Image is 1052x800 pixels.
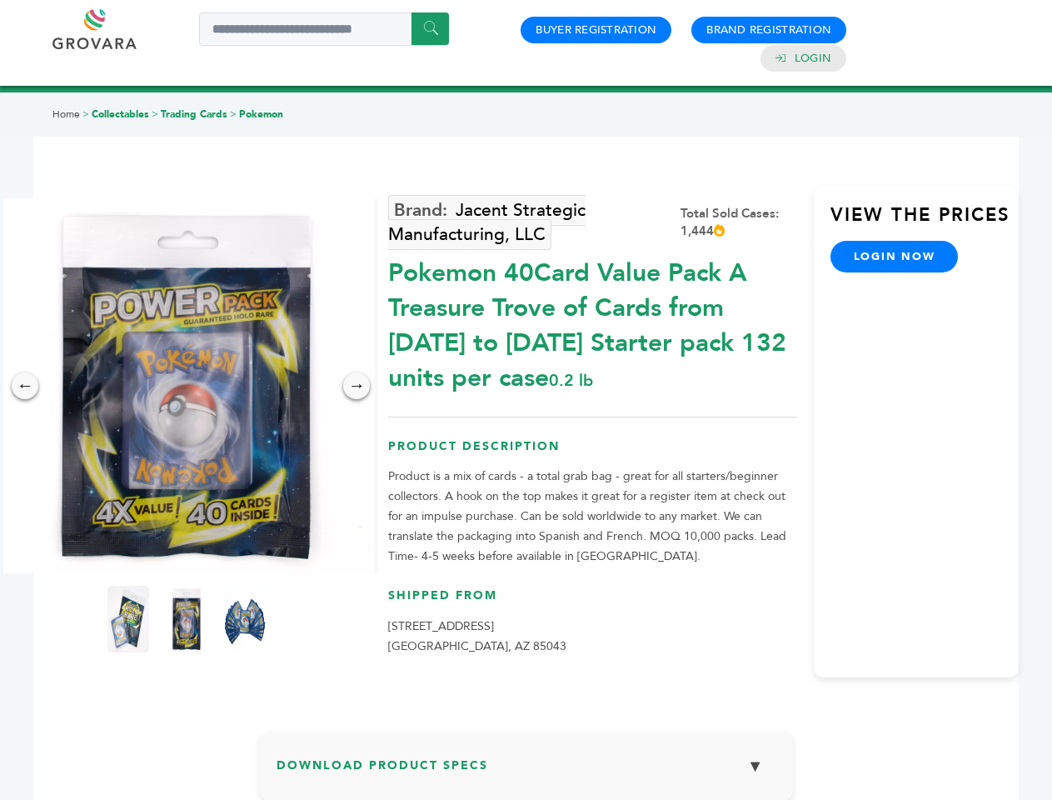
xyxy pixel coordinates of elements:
div: ← [12,372,38,399]
div: Pokemon 40Card Value Pack A Treasure Trove of Cards from [DATE] to [DATE] Starter pack 132 units ... [388,247,797,396]
a: Brand Registration [706,22,831,37]
a: Collectables [92,107,149,121]
span: > [82,107,89,121]
span: > [152,107,158,121]
h3: Product Description [388,438,797,467]
button: ▼ [735,748,776,784]
a: Buyer Registration [536,22,656,37]
a: Jacent Strategic Manufacturing, LLC [388,195,586,250]
img: Pokemon 40-Card Value Pack – A Treasure Trove of Cards from 1996 to 2024 - Starter pack! 132 unit... [107,586,149,652]
span: 0.2 lb [549,369,593,392]
a: Login [795,51,831,66]
a: Trading Cards [161,107,227,121]
a: Pokemon [239,107,283,121]
input: Search a product or brand... [199,12,449,46]
h3: View the Prices [830,202,1019,241]
h3: Shipped From [388,587,797,617]
img: Pokemon 40-Card Value Pack – A Treasure Trove of Cards from 1996 to 2024 - Starter pack! 132 unit... [166,586,207,652]
a: login now [830,241,959,272]
div: Total Sold Cases: 1,444 [681,205,797,240]
div: → [343,372,370,399]
a: Home [52,107,80,121]
span: > [230,107,237,121]
p: Product is a mix of cards - a total grab bag - great for all starters/beginner collectors. A hook... [388,467,797,567]
img: Pokemon 40-Card Value Pack – A Treasure Trove of Cards from 1996 to 2024 - Starter pack! 132 unit... [224,586,266,652]
p: [STREET_ADDRESS] [GEOGRAPHIC_DATA], AZ 85043 [388,617,797,657]
h3: Download Product Specs [277,748,776,797]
